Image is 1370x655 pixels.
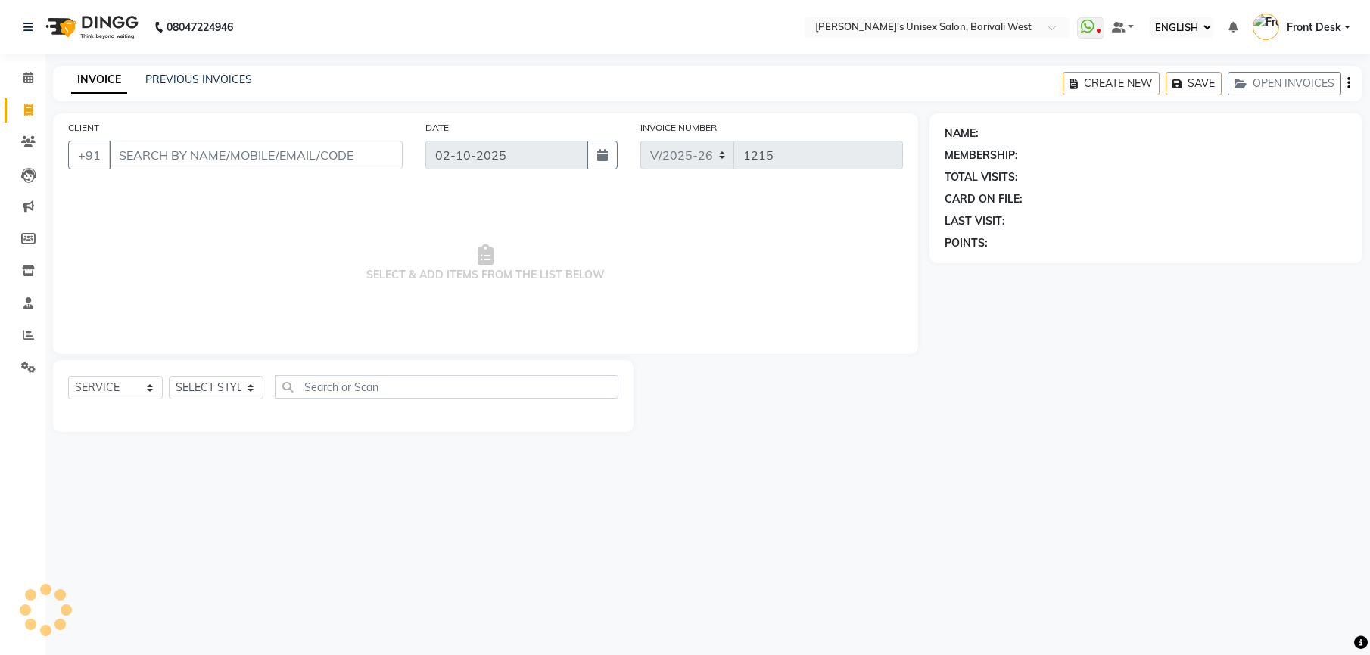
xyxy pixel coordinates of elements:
[945,213,1005,229] div: LAST VISIT:
[425,121,449,135] label: DATE
[68,121,99,135] label: CLIENT
[1166,72,1222,95] button: SAVE
[945,169,1018,185] div: TOTAL VISITS:
[945,126,979,141] div: NAME:
[945,191,1023,207] div: CARD ON FILE:
[109,141,403,169] input: SEARCH BY NAME/MOBILE/EMAIL/CODE
[39,6,142,48] img: logo
[167,6,233,48] b: 08047224946
[71,67,127,94] a: INVOICE
[68,188,903,339] span: SELECT & ADD ITEMS FROM THE LIST BELOW
[945,147,1018,163] div: MEMBERSHIP:
[68,141,111,169] button: +91
[945,235,988,251] div: POINTS:
[1287,20,1341,36] span: Front Desk
[640,121,717,135] label: INVOICE NUMBER
[1253,14,1279,40] img: Front Desk
[145,73,252,86] a: PREVIOUS INVOICES
[1063,72,1160,95] button: CREATE NEW
[1228,72,1341,95] button: OPEN INVOICES
[275,375,618,399] input: Search or Scan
